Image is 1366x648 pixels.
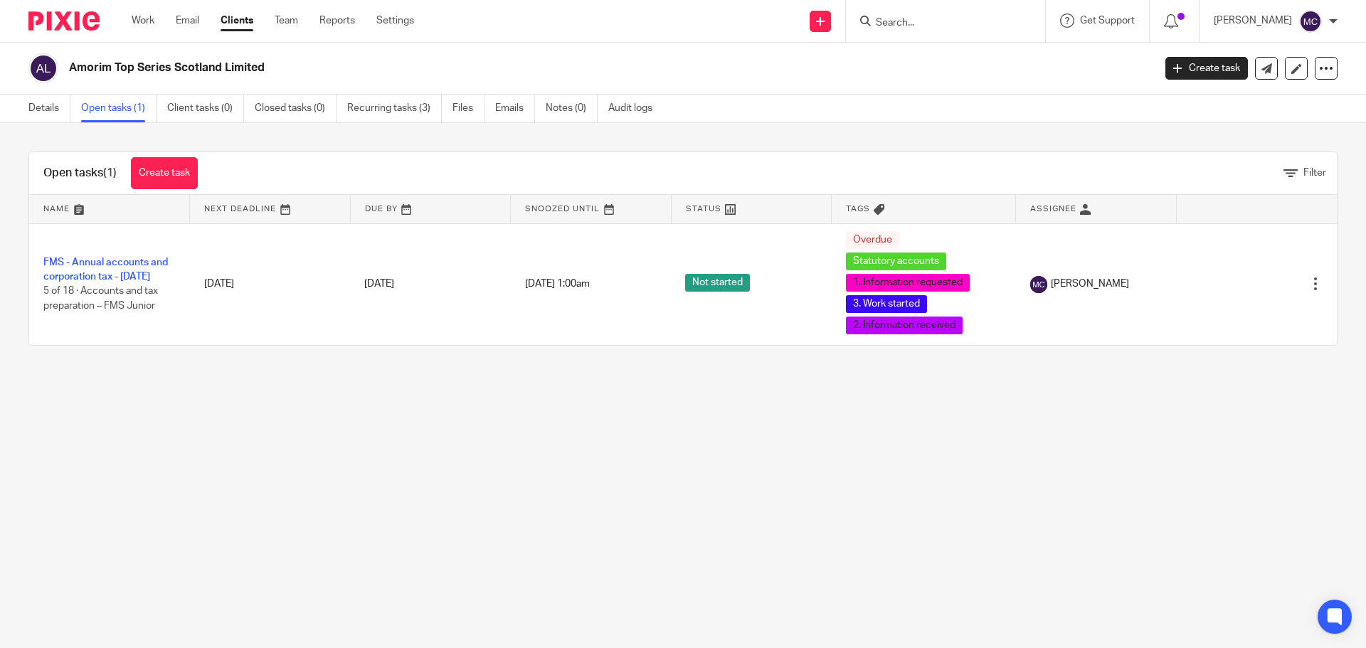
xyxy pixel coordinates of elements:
[176,14,199,28] a: Email
[846,295,927,313] span: 3. Work started
[685,274,750,292] span: Not started
[364,279,394,289] span: [DATE]
[131,157,198,189] a: Create task
[846,317,963,334] span: 2. Information received
[846,253,946,270] span: Statutory accounts
[846,274,970,292] span: 1. Information requested
[1030,276,1047,293] img: svg%3E
[525,205,600,213] span: Snoozed Until
[28,95,70,122] a: Details
[81,95,157,122] a: Open tasks (1)
[1080,16,1135,26] span: Get Support
[69,60,929,75] h2: Amorim Top Series Scotland Limited
[1303,168,1326,178] span: Filter
[686,205,721,213] span: Status
[347,95,442,122] a: Recurring tasks (3)
[319,14,355,28] a: Reports
[275,14,298,28] a: Team
[1051,277,1129,291] span: [PERSON_NAME]
[43,166,117,181] h1: Open tasks
[167,95,244,122] a: Client tasks (0)
[190,223,351,345] td: [DATE]
[255,95,337,122] a: Closed tasks (0)
[28,53,58,83] img: svg%3E
[221,14,253,28] a: Clients
[132,14,154,28] a: Work
[608,95,663,122] a: Audit logs
[43,257,168,282] a: FMS - Annual accounts and corporation tax - [DATE]
[103,167,117,179] span: (1)
[43,287,158,312] span: 5 of 18 · Accounts and tax preparation – FMS Junior
[846,231,899,249] span: Overdue
[28,11,100,31] img: Pixie
[874,17,1002,30] input: Search
[376,14,414,28] a: Settings
[546,95,598,122] a: Notes (0)
[846,205,870,213] span: Tags
[452,95,485,122] a: Files
[495,95,535,122] a: Emails
[1214,14,1292,28] p: [PERSON_NAME]
[1299,10,1322,33] img: svg%3E
[525,279,590,289] span: [DATE] 1:00am
[1165,57,1248,80] a: Create task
